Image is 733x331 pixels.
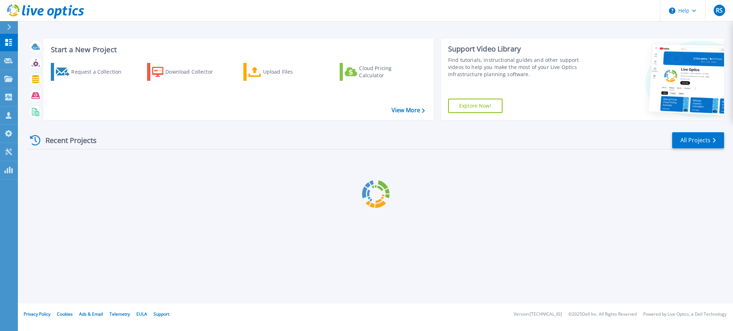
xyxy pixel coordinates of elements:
a: Upload Files [243,63,323,81]
a: Cloud Pricing Calculator [340,63,419,81]
div: Upload Files [263,65,320,79]
li: Powered by Live Optics, a Dell Technology [643,312,727,317]
a: View More [392,107,425,114]
a: Telemetry [110,311,130,317]
div: Recent Projects [28,132,106,149]
div: Support Video Library [448,44,593,54]
a: Cookies [57,311,73,317]
a: Privacy Policy [24,311,50,317]
div: Cloud Pricing Calculator [359,65,416,79]
a: Explore Now! [448,99,503,113]
a: Request a Collection [51,63,131,81]
div: Request a Collection [71,65,128,79]
li: Version: [TECHNICAL_ID] [514,312,562,317]
a: Ads & Email [79,311,103,317]
a: Support [154,311,169,317]
a: All Projects [672,132,724,148]
a: EULA [136,311,147,317]
span: RS [716,8,723,13]
div: Download Collector [165,65,223,79]
li: © 2025 Dell Inc. All Rights Reserved [568,312,637,317]
h3: Start a New Project [51,46,424,54]
a: Download Collector [147,63,227,81]
div: Find tutorials, instructional guides and other support videos to help you make the most of your L... [448,56,593,78]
